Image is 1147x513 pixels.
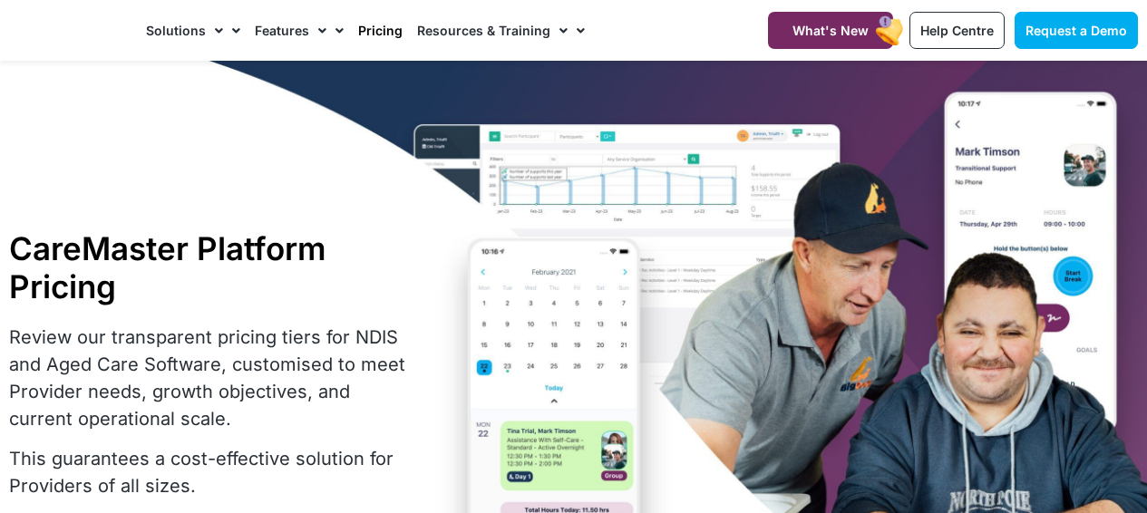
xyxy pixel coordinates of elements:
h1: CareMaster Platform Pricing [9,229,410,305]
a: Help Centre [909,12,1005,49]
a: Request a Demo [1015,12,1138,49]
a: What's New [768,12,893,49]
p: This guarantees a cost-effective solution for Providers of all sizes. [9,445,410,499]
span: Request a Demo [1025,23,1127,38]
img: CareMaster Logo [9,17,128,44]
span: Help Centre [920,23,994,38]
p: Review our transparent pricing tiers for NDIS and Aged Care Software, customised to meet Provider... [9,324,410,432]
span: What's New [792,23,869,38]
